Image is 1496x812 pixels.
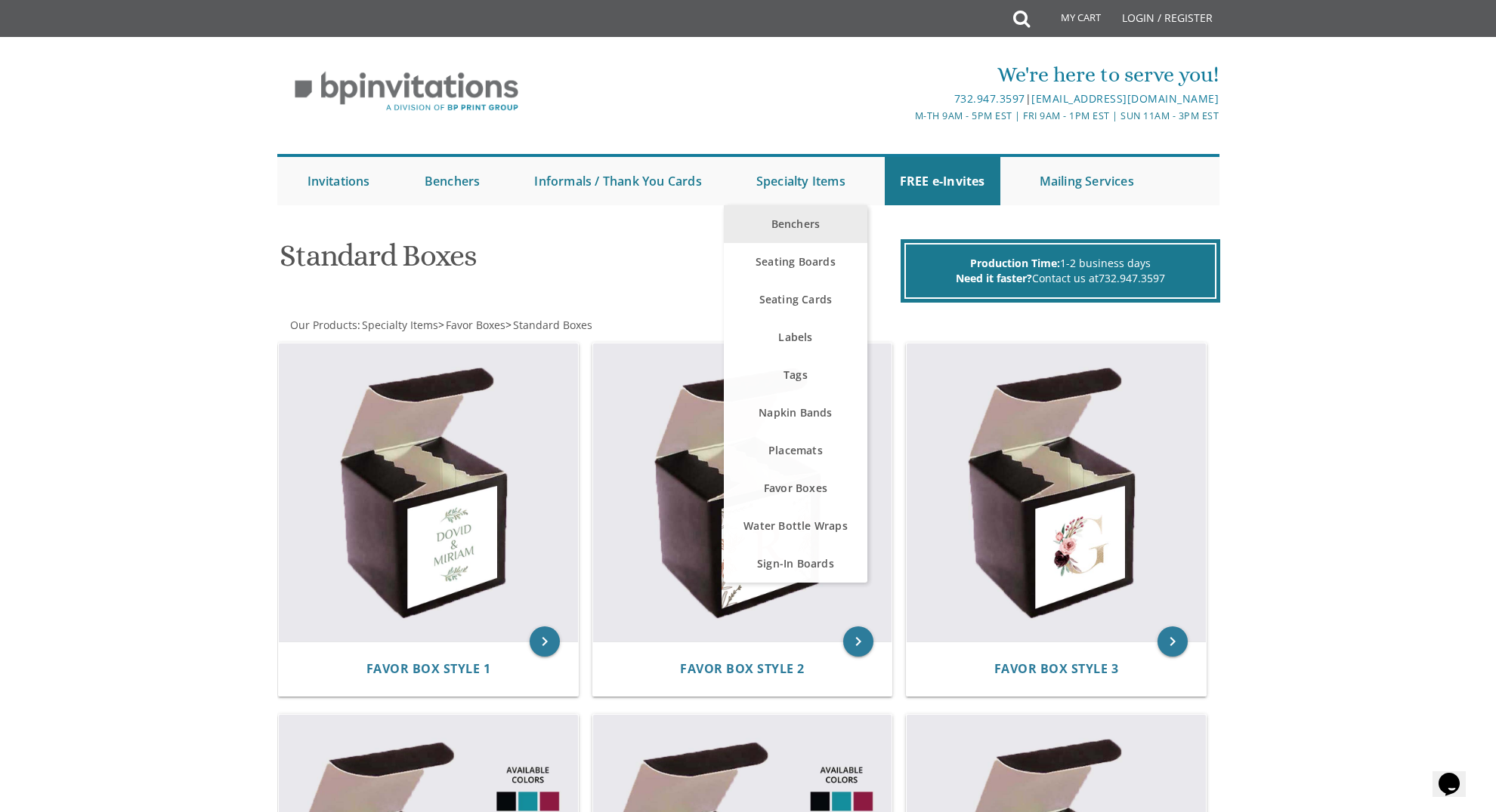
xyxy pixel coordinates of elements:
[1433,752,1481,797] iframe: chat widget
[592,90,1219,108] div: |
[592,60,1219,90] div: We're here to serve you!
[994,660,1119,677] span: Favor Box Style 3
[1025,157,1149,205] a: Mailing Services
[438,318,505,332] span: >
[362,318,438,332] span: Specialty Items
[512,318,592,332] a: Standard Boxes
[724,469,867,507] a: Favor Boxes
[724,205,867,243] a: Benchers
[956,271,1032,285] span: Need it faster?
[907,343,1206,642] img: Favor Box Style 3
[279,343,578,642] img: Favor Box Style 1
[410,157,496,205] a: Benchers
[289,318,357,332] a: Our Products
[904,243,1216,299] div: 1-2 business days Contact us at
[513,318,592,332] span: Standard Boxes
[277,318,749,333] div: :
[724,356,867,394] a: Tags
[970,256,1060,270] span: Production Time:
[724,243,867,281] a: Seating Boards
[505,318,592,332] span: >
[592,108,1219,124] div: M-Th 9am - 5pm EST | Fri 9am - 1pm EST | Sun 11am - 3pm EST
[843,626,873,657] a: keyboard_arrow_right
[724,545,867,583] a: Sign-In Boards
[954,91,1025,106] a: 732.947.3597
[680,662,805,676] a: Favor Box Style 2
[724,394,867,432] a: Napkin Bands
[277,60,536,123] img: BP Invitation Loft
[446,318,505,332] span: Favor Boxes
[366,662,491,676] a: Favor Box Style 1
[724,507,867,545] a: Water Bottle Wraps
[724,432,867,469] a: Placemats
[1028,2,1111,39] a: My Cart
[885,157,1000,205] a: FREE e-Invites
[593,343,892,642] img: Favor Box Style 2
[360,318,438,332] a: Specialty Items
[741,157,861,205] a: Specialty Items
[724,281,867,318] a: Seating Cards
[366,660,491,677] span: Favor Box Style 1
[444,318,505,332] a: Favor Boxes
[530,626,560,657] a: keyboard_arrow_right
[1158,626,1188,657] a: keyboard_arrow_right
[280,239,896,284] h1: Standard Boxes
[1031,91,1219,106] a: [EMAIL_ADDRESS][DOMAIN_NAME]
[724,318,867,356] a: Labels
[994,662,1119,676] a: Favor Box Style 3
[519,157,716,205] a: Informals / Thank You Cards
[1099,271,1165,285] a: 732.947.3597
[680,660,805,677] span: Favor Box Style 2
[292,157,385,205] a: Invitations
